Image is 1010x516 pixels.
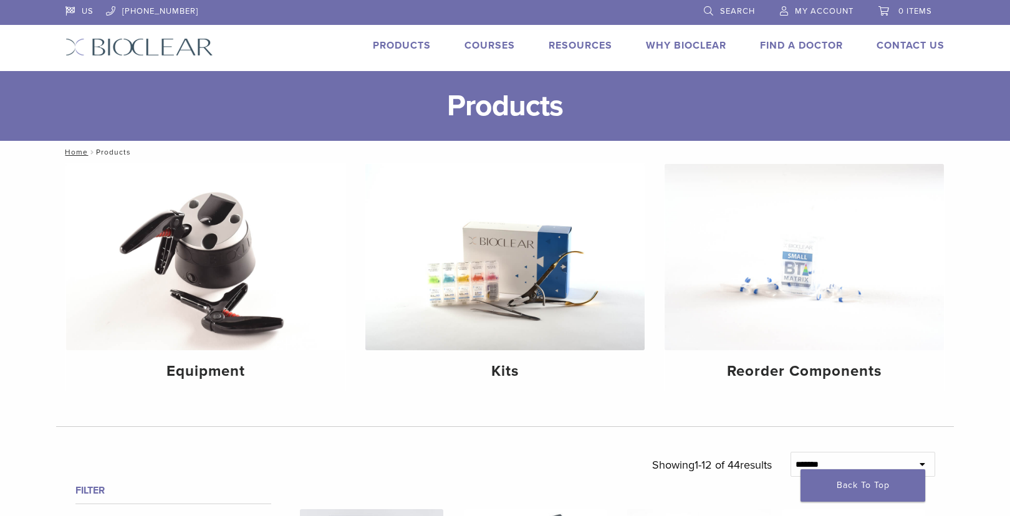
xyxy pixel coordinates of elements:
a: Reorder Components [665,164,944,391]
span: 0 items [898,6,932,16]
a: Resources [549,39,612,52]
span: 1-12 of 44 [695,458,740,472]
a: Home [61,148,88,156]
a: Equipment [66,164,345,391]
img: Equipment [66,164,345,350]
a: Kits [365,164,645,391]
h4: Reorder Components [675,360,934,383]
nav: Products [56,141,954,163]
h4: Kits [375,360,635,383]
span: My Account [795,6,854,16]
a: Find A Doctor [760,39,843,52]
a: Courses [464,39,515,52]
img: Reorder Components [665,164,944,350]
p: Showing results [652,452,772,478]
span: / [88,149,96,155]
a: Why Bioclear [646,39,726,52]
h4: Filter [75,483,271,498]
h4: Equipment [76,360,335,383]
img: Kits [365,164,645,350]
a: Contact Us [877,39,945,52]
a: Back To Top [801,469,925,502]
a: Products [373,39,431,52]
img: Bioclear [65,38,213,56]
span: Search [720,6,755,16]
